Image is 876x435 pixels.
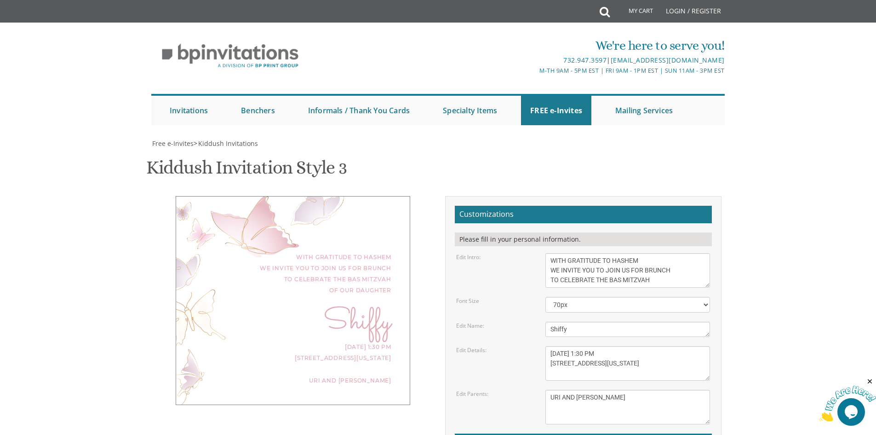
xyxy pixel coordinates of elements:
[146,157,347,185] h1: Kiddush Invitation Style 3
[456,346,487,354] label: Edit Details:
[606,96,682,125] a: Mailing Services
[563,56,607,64] a: 732.947.3597
[456,297,479,305] label: Font Size
[195,342,391,364] div: [DATE] 1:30 PM [STREET_ADDRESS][US_STATE]
[545,390,710,424] textarea: [PERSON_NAME] and [PERSON_NAME] [PERSON_NAME] and [PERSON_NAME] [PERSON_NAME] and [PERSON_NAME]
[545,253,710,288] textarea: We would like to invite you to the kiddush of our dear daughter/granddaughter
[343,36,725,55] div: We're here to serve you!
[456,390,488,398] label: Edit Parents:
[455,232,712,246] div: Please fill in your personal information.
[195,317,391,328] div: Shiffy
[545,322,710,337] textarea: [PERSON_NAME]
[299,96,419,125] a: Informals / Thank You Cards
[232,96,284,125] a: Benchers
[611,56,725,64] a: [EMAIL_ADDRESS][DOMAIN_NAME]
[198,139,258,148] span: Kiddush Invitations
[455,206,712,223] h2: Customizations
[434,96,506,125] a: Specialty Items
[521,96,591,125] a: FREE e-Invites
[195,375,391,386] div: URI AND [PERSON_NAME]
[456,253,481,261] label: Edit Intro:
[151,37,309,75] img: BP Invitation Loft
[197,139,258,148] a: Kiddush Invitations
[819,377,876,421] iframe: chat widget
[194,139,258,148] span: >
[456,322,484,330] label: Edit Name:
[545,346,710,381] textarea: This Shabbos, Parshas Vayigash at our home [STREET_ADDRESS]
[609,1,659,24] a: My Cart
[343,55,725,66] div: |
[152,139,194,148] span: Free e-Invites
[195,252,391,296] div: WITH GRATITUDE TO HASHEM WE INVITE YOU TO JOIN US FOR BRUNCH TO CELEBRATE THE BAS MITZVAH OF OUR ...
[160,96,217,125] a: Invitations
[343,66,725,75] div: M-Th 9am - 5pm EST | Fri 9am - 1pm EST | Sun 11am - 3pm EST
[151,139,194,148] a: Free e-Invites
